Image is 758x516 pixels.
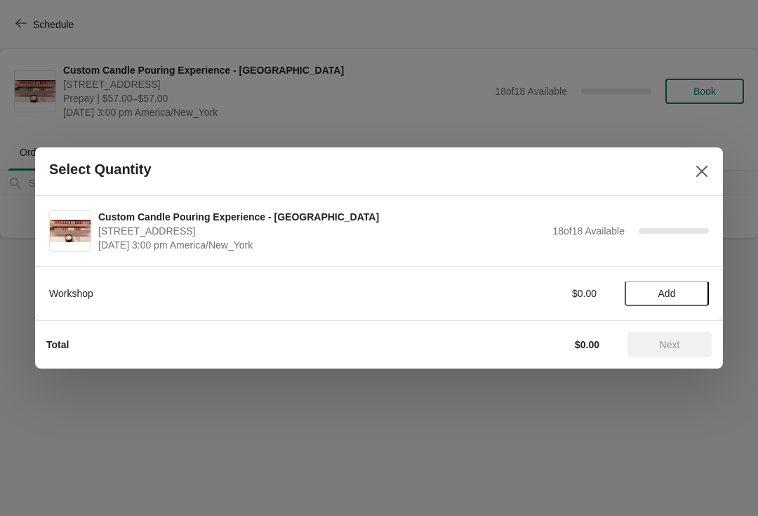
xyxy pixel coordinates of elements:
[625,281,709,306] button: Add
[467,286,597,300] div: $0.00
[49,286,439,300] div: Workshop
[98,238,545,252] span: [DATE] 3:00 pm America/New_York
[50,220,91,243] img: Custom Candle Pouring Experience - Fort Lauderdale | 914 East Las Olas Boulevard, Fort Lauderdale...
[49,161,152,178] h2: Select Quantity
[658,288,676,299] span: Add
[98,210,545,224] span: Custom Candle Pouring Experience - [GEOGRAPHIC_DATA]
[689,159,714,184] button: Close
[575,339,599,350] strong: $0.00
[98,224,545,238] span: [STREET_ADDRESS]
[46,339,69,350] strong: Total
[552,225,625,237] span: 18 of 18 Available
